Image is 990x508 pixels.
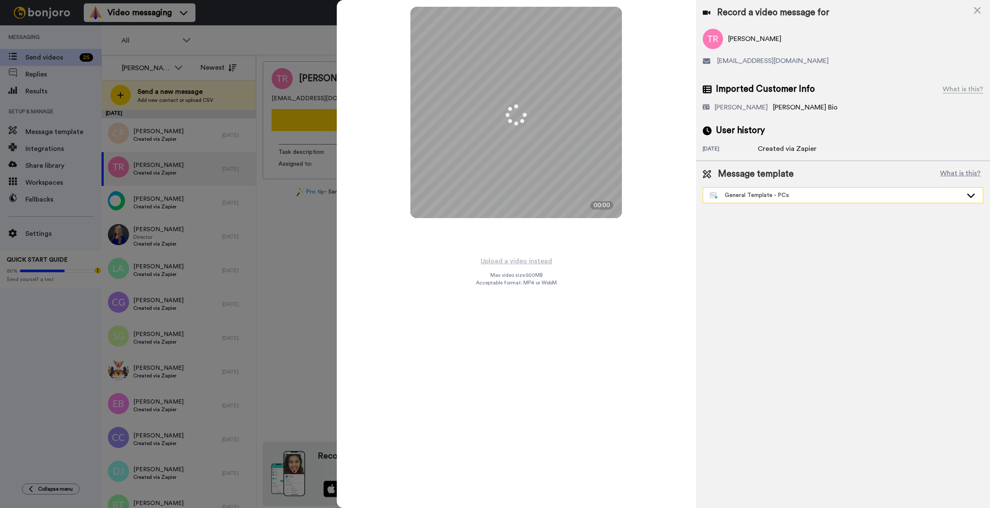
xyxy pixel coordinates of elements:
div: 00:00 [590,201,613,210]
img: nextgen-template.svg [710,192,718,199]
span: Message template [718,168,794,180]
div: message notification from Grant, 8w ago. Thanks for being with us for 4 months - it's flown by! H... [13,18,157,46]
button: What is this? [938,168,983,180]
span: Imported Customer Info [716,83,815,96]
span: User history [716,124,765,137]
div: [PERSON_NAME] [715,102,768,112]
p: Thanks for being with us for 4 months - it's flown by! How can we make the next 4 months even bet... [37,24,146,33]
div: General Template - PCs [710,191,962,199]
p: Message from Grant, sent 8w ago [37,33,146,40]
div: Created via Zapier [758,144,817,154]
span: Acceptable format: MP4 or WebM [476,279,557,286]
div: What is this? [943,84,983,94]
span: Max video size: 500 MB [490,272,542,279]
span: [EMAIL_ADDRESS][DOMAIN_NAME] [717,56,829,66]
div: [DATE] [703,145,758,154]
button: Upload a video instead [478,256,555,267]
span: [PERSON_NAME] Bio [773,104,838,111]
img: Profile image for Grant [19,25,33,39]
